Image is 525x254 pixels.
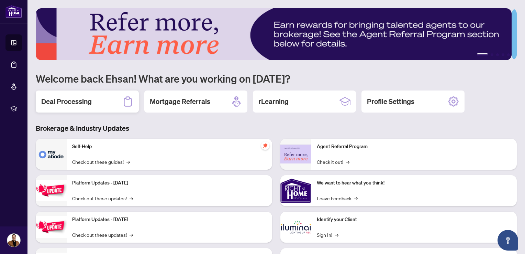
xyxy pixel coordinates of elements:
[72,143,267,150] p: Self-Help
[261,141,269,150] span: pushpin
[280,145,311,163] img: Agent Referral Program
[7,234,20,247] img: Profile Icon
[150,97,210,106] h2: Mortgage Referrals
[130,231,133,239] span: →
[36,180,67,201] img: Platform Updates - July 21, 2025
[280,175,311,206] img: We want to hear what you think!
[317,231,338,239] a: Sign In!→
[502,53,504,56] button: 4
[36,139,67,170] img: Self-Help
[498,230,518,251] button: Open asap
[36,216,67,238] img: Platform Updates - July 8, 2025
[72,216,267,223] p: Platform Updates - [DATE]
[317,179,511,187] p: We want to hear what you think!
[317,158,349,166] a: Check it out!→
[367,97,414,106] h2: Profile Settings
[507,53,510,56] button: 5
[126,158,130,166] span: →
[130,194,133,202] span: →
[72,179,267,187] p: Platform Updates - [DATE]
[354,194,358,202] span: →
[346,158,349,166] span: →
[317,194,358,202] a: Leave Feedback→
[496,53,499,56] button: 3
[36,72,517,85] h1: Welcome back Ehsan! What are you working on [DATE]?
[477,53,488,56] button: 1
[280,212,311,243] img: Identify your Client
[36,124,517,133] h3: Brokerage & Industry Updates
[72,194,133,202] a: Check out these updates!→
[317,143,511,150] p: Agent Referral Program
[36,8,512,60] img: Slide 0
[72,158,130,166] a: Check out these guides!→
[491,53,493,56] button: 2
[41,97,92,106] h2: Deal Processing
[5,5,22,18] img: logo
[72,231,133,239] a: Check out these updates!→
[258,97,289,106] h2: rLearning
[335,231,338,239] span: →
[317,216,511,223] p: Identify your Client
